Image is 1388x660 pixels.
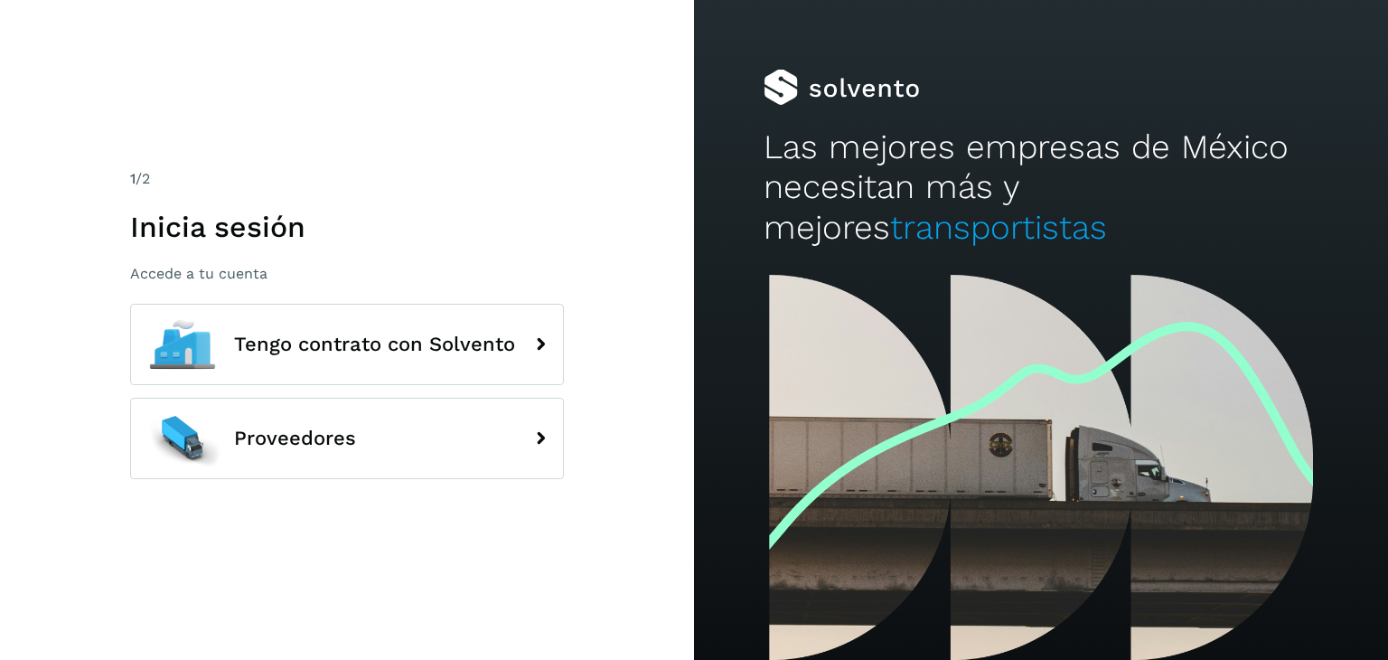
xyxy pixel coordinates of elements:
h1: Inicia sesión [130,210,564,244]
span: Tengo contrato con Solvento [234,334,515,355]
span: transportistas [890,208,1107,247]
p: Accede a tu cuenta [130,265,564,282]
h2: Las mejores empresas de México necesitan más y mejores [764,127,1318,248]
button: Tengo contrato con Solvento [130,304,564,385]
div: /2 [130,168,564,190]
span: Proveedores [234,428,356,449]
span: 1 [130,170,136,187]
button: Proveedores [130,398,564,479]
